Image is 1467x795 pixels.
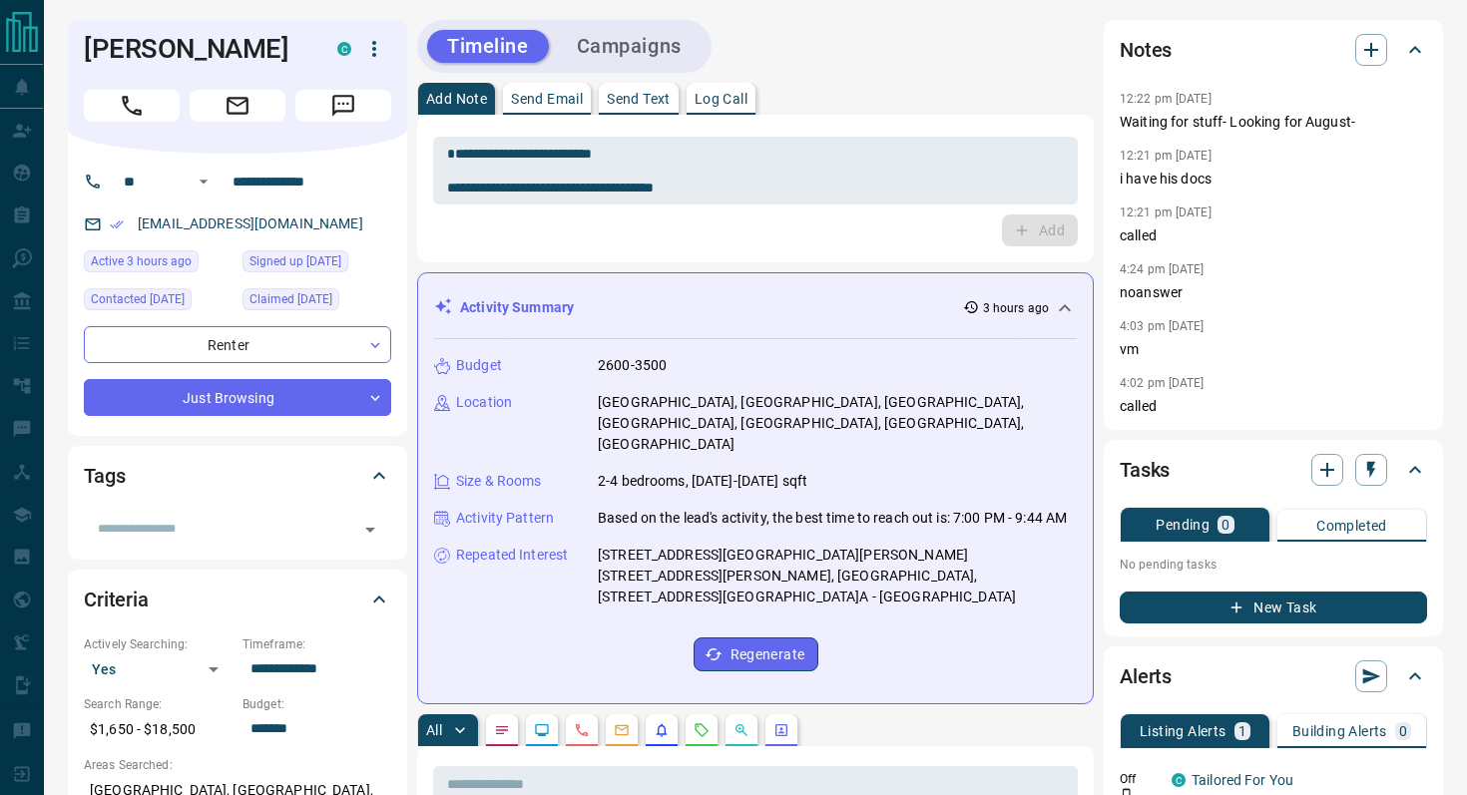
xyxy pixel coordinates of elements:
[1120,26,1427,74] div: Notes
[84,695,233,713] p: Search Range:
[243,635,391,653] p: Timeframe:
[426,92,487,106] p: Add Note
[557,30,702,63] button: Campaigns
[1222,518,1229,532] p: 0
[249,289,332,309] span: Claimed [DATE]
[84,379,391,416] div: Just Browsing
[1156,518,1210,532] p: Pending
[84,33,307,65] h1: [PERSON_NAME]
[1120,205,1212,219] p: 12:21 pm [DATE]
[192,170,216,194] button: Open
[460,297,574,318] p: Activity Summary
[694,722,710,738] svg: Requests
[243,250,391,278] div: Tue May 27 2025
[1120,660,1172,692] h2: Alerts
[574,722,590,738] svg: Calls
[1120,34,1172,66] h2: Notes
[456,355,502,376] p: Budget
[1316,519,1387,533] p: Completed
[84,653,233,685] div: Yes
[1120,770,1160,788] p: Off
[598,545,1077,607] p: [STREET_ADDRESS][GEOGRAPHIC_DATA][PERSON_NAME][STREET_ADDRESS][PERSON_NAME], [GEOGRAPHIC_DATA], [...
[1120,454,1170,486] h2: Tasks
[84,635,233,653] p: Actively Searching:
[190,90,285,122] span: Email
[1120,149,1212,163] p: 12:21 pm [DATE]
[84,576,391,623] div: Criteria
[1120,339,1427,360] p: vm
[243,695,391,713] p: Budget:
[337,42,351,56] div: condos.ca
[1120,446,1427,494] div: Tasks
[694,637,818,671] button: Regenerate
[733,722,749,738] svg: Opportunities
[1120,319,1205,333] p: 4:03 pm [DATE]
[1238,724,1246,738] p: 1
[426,723,442,737] p: All
[534,722,550,738] svg: Lead Browsing Activity
[1120,169,1427,190] p: i have his docs
[1120,225,1427,246] p: called
[356,516,384,544] button: Open
[598,355,667,376] p: 2600-3500
[598,471,807,492] p: 2-4 bedrooms, [DATE]-[DATE] sqft
[456,508,554,529] p: Activity Pattern
[84,460,125,492] h2: Tags
[84,288,233,316] div: Thu Aug 07 2025
[695,92,747,106] p: Log Call
[494,722,510,738] svg: Notes
[773,722,789,738] svg: Agent Actions
[1120,550,1427,580] p: No pending tasks
[1120,396,1427,417] p: called
[1399,724,1407,738] p: 0
[983,299,1049,317] p: 3 hours ago
[614,722,630,738] svg: Emails
[1120,592,1427,623] button: New Task
[598,508,1067,529] p: Based on the lead's activity, the best time to reach out is: 7:00 PM - 9:44 AM
[243,288,391,316] div: Tue May 27 2025
[427,30,549,63] button: Timeline
[138,215,363,231] a: [EMAIL_ADDRESS][DOMAIN_NAME]
[295,90,391,122] span: Message
[84,713,233,746] p: $1,650 - $18,500
[456,392,512,413] p: Location
[1140,724,1226,738] p: Listing Alerts
[434,289,1077,326] div: Activity Summary3 hours ago
[1192,772,1293,788] a: Tailored For You
[91,289,185,309] span: Contacted [DATE]
[1120,282,1427,303] p: noanswer
[1120,262,1205,276] p: 4:24 pm [DATE]
[84,452,391,500] div: Tags
[456,545,568,566] p: Repeated Interest
[456,471,542,492] p: Size & Rooms
[511,92,583,106] p: Send Email
[249,251,341,271] span: Signed up [DATE]
[84,90,180,122] span: Call
[1172,773,1186,787] div: condos.ca
[84,250,233,278] div: Tue Aug 12 2025
[84,326,391,363] div: Renter
[1120,376,1205,390] p: 4:02 pm [DATE]
[1292,724,1387,738] p: Building Alerts
[607,92,671,106] p: Send Text
[1120,112,1427,133] p: Waiting for stuff- Looking for August-
[84,756,391,774] p: Areas Searched:
[1120,652,1427,700] div: Alerts
[598,392,1077,455] p: [GEOGRAPHIC_DATA], [GEOGRAPHIC_DATA], [GEOGRAPHIC_DATA], [GEOGRAPHIC_DATA], [GEOGRAPHIC_DATA], [G...
[110,217,124,231] svg: Email Verified
[1120,92,1212,106] p: 12:22 pm [DATE]
[91,251,192,271] span: Active 3 hours ago
[654,722,670,738] svg: Listing Alerts
[84,584,149,615] h2: Criteria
